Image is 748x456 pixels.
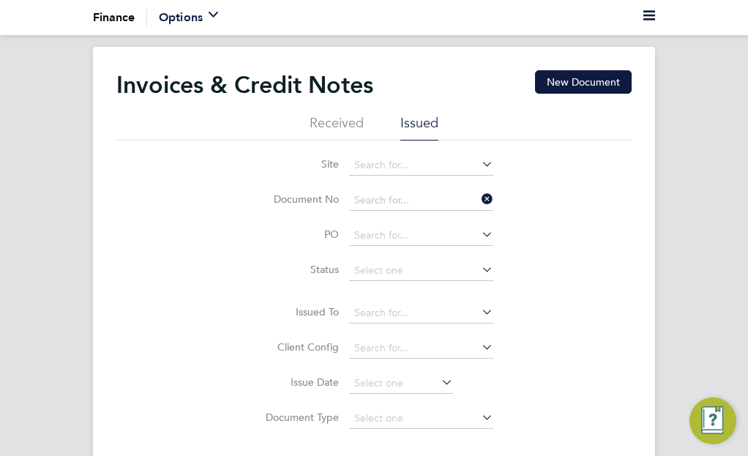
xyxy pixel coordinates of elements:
label: Document No [255,193,339,206]
input: Search for... [349,303,493,324]
input: Search for... [349,190,493,211]
li: Received [310,114,364,141]
label: PO [255,228,339,241]
input: Search for... [349,225,493,246]
label: Client Config [255,340,339,354]
button: Engage Resource Center [689,397,736,444]
label: Issue Date [255,375,339,389]
input: Select one [349,408,493,429]
label: Site [255,157,339,171]
label: Status [255,263,339,276]
input: Select one [349,261,493,281]
label: Issued To [255,305,339,318]
h2: Invoices & Credit Notes [116,70,373,100]
button: New Document [535,70,632,94]
li: Issued [400,114,438,141]
input: Select one [349,373,453,394]
label: Document Type [255,411,339,424]
button: Options [159,9,218,26]
input: Search for... [349,155,493,176]
input: Search for... [349,338,493,359]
